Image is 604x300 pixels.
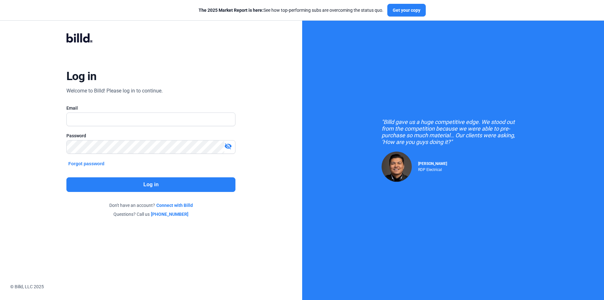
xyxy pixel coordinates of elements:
div: Password [66,133,235,139]
button: Log in [66,177,235,192]
button: Get your copy [387,4,426,17]
div: Don't have an account? [66,202,235,208]
img: Raul Pacheco [382,152,412,182]
span: [PERSON_NAME] [418,161,447,166]
button: Forgot password [66,160,106,167]
span: The 2025 Market Report is here: [199,8,263,13]
div: Questions? Call us [66,211,235,217]
div: Welcome to Billd! Please log in to continue. [66,87,163,95]
div: RDP Electrical [418,166,447,172]
div: See how top-performing subs are overcoming the status quo. [199,7,383,13]
mat-icon: visibility_off [224,142,232,150]
div: "Billd gave us a huge competitive edge. We stood out from the competition because we were able to... [382,119,525,145]
a: Connect with Billd [156,202,193,208]
div: Log in [66,69,97,83]
a: [PHONE_NUMBER] [151,211,188,217]
div: Email [66,105,235,111]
